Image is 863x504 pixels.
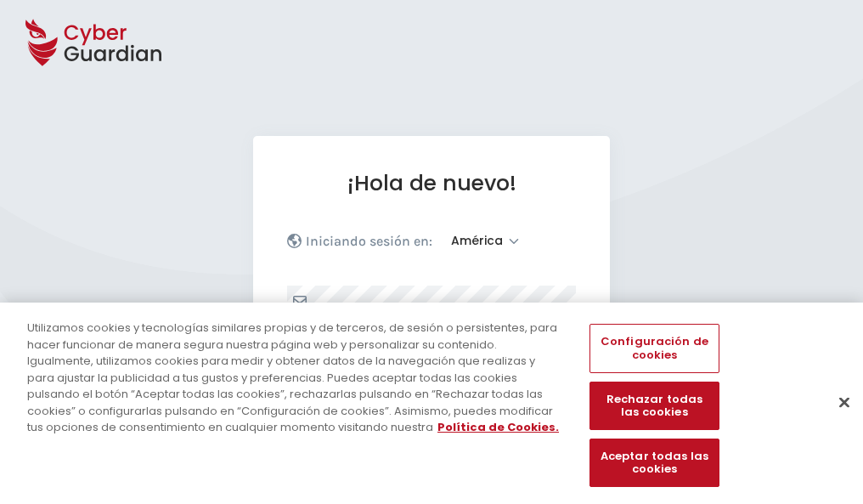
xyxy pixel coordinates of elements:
[826,383,863,421] button: Cerrar
[589,382,719,430] button: Rechazar todas las cookies
[306,233,432,250] p: Iniciando sesión en:
[589,324,719,372] button: Configuración de cookies, Abre el cuadro de diálogo del centro de preferencias.
[589,439,719,487] button: Aceptar todas las cookies
[437,419,559,435] a: Más información sobre su privacidad, se abre en una nueva pestaña
[287,170,576,196] h1: ¡Hola de nuevo!
[27,320,564,436] div: Utilizamos cookies y tecnologías similares propias y de terceros, de sesión o persistentes, para ...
